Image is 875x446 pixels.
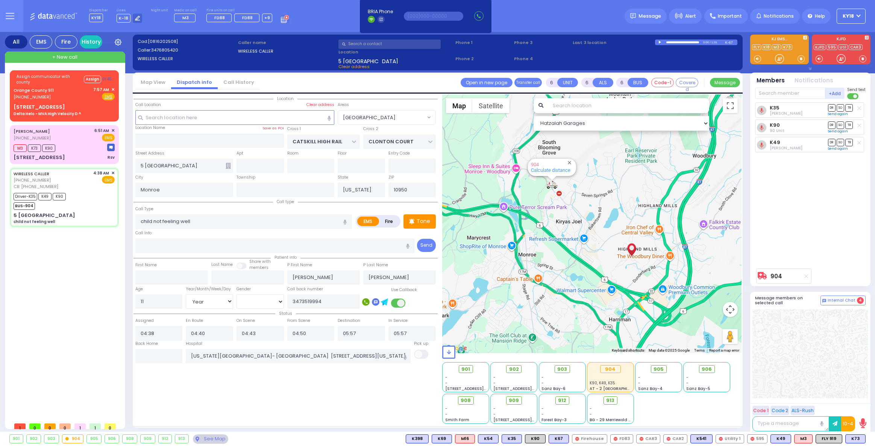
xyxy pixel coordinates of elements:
[135,125,165,131] label: Location Name
[841,416,855,431] button: 10-4
[572,434,607,443] div: Firehouse
[794,434,813,443] div: ALS
[391,287,417,293] label: Use Callback
[845,121,853,129] span: TR
[541,375,544,380] span: -
[273,96,297,102] span: Location
[606,397,614,404] span: 913
[141,435,155,443] div: 909
[80,35,102,49] a: History
[845,104,853,111] span: TR
[710,78,740,87] button: Message
[38,193,52,200] span: K49
[711,38,718,47] div: 1:01
[502,434,522,443] div: K35
[14,144,27,152] span: M3
[493,417,564,423] span: [STREET_ADDRESS][PERSON_NAME]
[445,417,469,423] span: Smith Farm
[14,184,58,190] span: CB: [PHONE_NUMBER]
[151,47,178,53] span: 3476805420
[89,423,101,429] span: 1
[388,318,408,324] label: In Service
[716,434,744,443] div: Utility 1
[837,139,844,146] span: SO
[630,13,636,19] img: message.svg
[794,434,813,443] div: M3
[148,38,178,44] span: [0816202508]
[575,437,579,441] img: red-radio-icon.svg
[838,44,848,50] a: Util
[593,78,613,87] button: ALS
[654,366,664,373] span: 905
[445,380,447,386] span: -
[107,144,115,151] img: message-box.svg
[837,9,866,24] button: KY18
[89,8,108,13] label: Dispatcher
[175,435,188,443] div: 913
[525,434,546,443] div: K90
[182,15,189,21] span: M3
[206,8,272,13] label: Fire units on call
[445,406,447,411] span: -
[343,114,396,121] span: [GEOGRAPHIC_DATA]
[703,38,710,47] div: 0:00
[338,49,453,55] label: Location
[549,434,569,443] div: BLS
[590,406,592,411] span: -
[816,434,842,443] div: FLY 919
[242,15,253,21] span: FD88
[514,56,570,62] span: Phone 4
[461,397,471,404] span: 908
[455,434,475,443] div: ALS
[84,76,101,83] button: Assign
[723,302,738,317] button: Map camera controls
[135,341,158,347] label: Back Home
[455,39,511,46] span: Phone 1
[445,375,447,380] span: -
[27,435,41,443] div: 902
[762,44,771,50] a: K18
[249,265,268,270] span: members
[828,104,836,111] span: DR
[843,13,854,20] span: KY18
[651,78,674,87] button: Code-1
[74,423,86,429] span: 1
[676,78,698,87] button: Covered
[211,262,233,268] label: Last Name
[638,386,663,391] span: Sanz Bay-4
[770,122,780,128] a: K90
[171,79,218,86] a: Dispatch info
[795,76,833,85] button: Notifications
[102,76,112,82] div: 01:45
[5,35,27,49] div: All
[628,78,648,87] button: BUS
[357,217,379,226] label: EMS
[557,366,567,373] span: 903
[837,104,844,111] span: SO
[845,139,853,146] span: TR
[406,434,429,443] div: BLS
[725,39,737,45] div: K-67
[828,146,848,151] a: Send again
[338,174,348,181] label: State
[14,171,49,177] a: WIRELESS CALLER
[549,434,569,443] div: K67
[62,435,83,443] div: 904
[117,14,130,23] span: K-18
[590,386,645,391] span: AT - 2 [GEOGRAPHIC_DATA]
[17,74,83,85] span: Assign communicator with county
[237,286,251,292] label: Gender
[566,159,573,166] button: Close
[273,199,298,205] span: Call type
[723,329,738,344] button: Drag Pegman onto the map to open Street View
[752,406,769,415] button: Code 1
[770,140,780,145] a: K49
[610,434,633,443] div: FD83
[338,39,441,49] input: Search a contact
[514,39,570,46] span: Phone 3
[446,98,472,113] button: Show street map
[432,434,452,443] div: K69
[275,311,296,316] span: Status
[388,174,394,181] label: ZIP
[541,406,544,411] span: -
